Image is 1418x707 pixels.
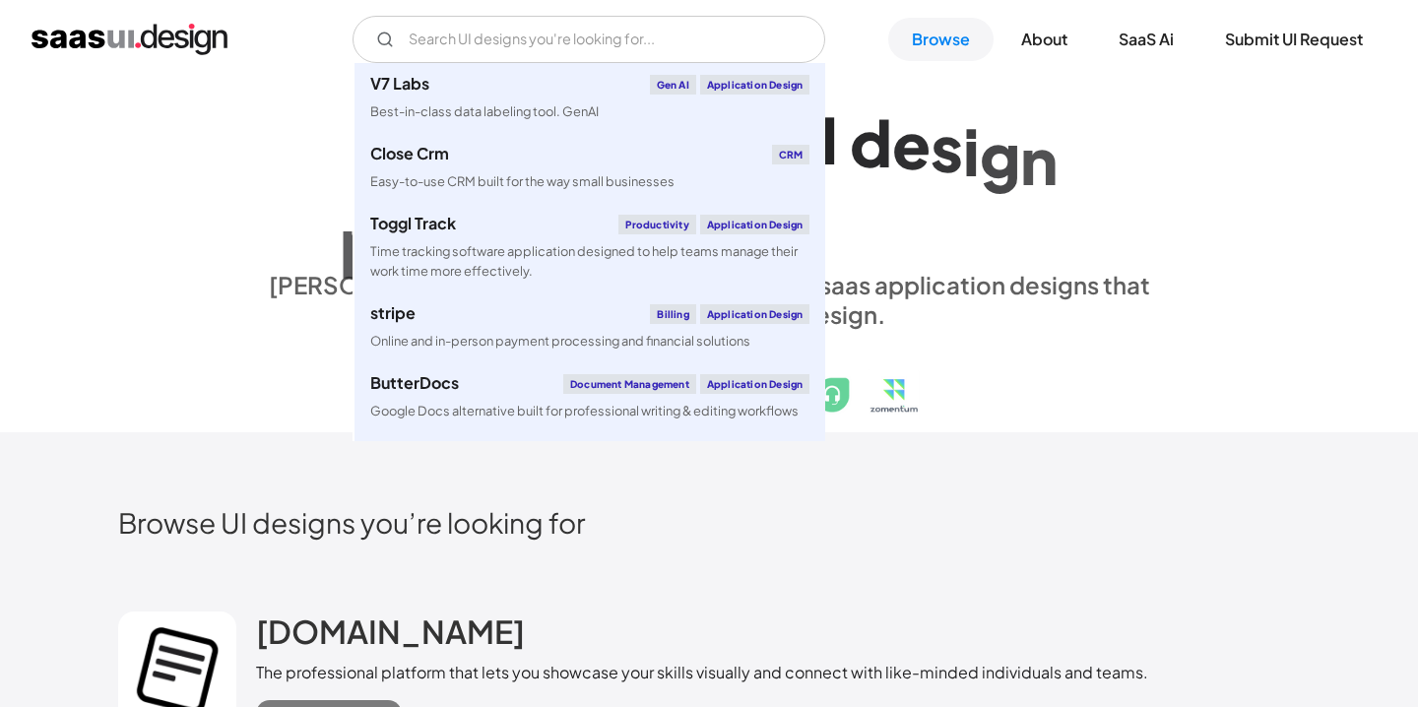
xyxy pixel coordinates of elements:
[998,18,1091,61] a: About
[700,304,810,324] div: Application Design
[980,117,1020,193] div: g
[850,104,892,180] div: d
[370,305,416,321] div: stripe
[256,611,525,661] a: [DOMAIN_NAME]
[931,109,963,185] div: s
[370,375,459,391] div: ButterDocs
[370,242,809,280] div: Time tracking software application designed to help teams manage their work time more effectively.
[700,75,810,95] div: Application Design
[618,215,695,234] div: Productivity
[370,402,799,420] div: Google Docs alternative built for professional writing & editing workflows
[820,102,838,178] div: I
[1020,122,1058,198] div: n
[354,133,825,203] a: Close CrmCRMEasy-to-use CRM built for the way small businesses
[1095,18,1197,61] a: SaaS Ai
[354,432,825,521] a: klaviyoEmail MarketingApplication DesignCreate personalised customer experiences across email, SM...
[118,505,1300,540] h2: Browse UI designs you’re looking for
[772,145,810,164] div: CRM
[700,374,810,394] div: Application Design
[353,16,825,63] input: Search UI designs you're looking for...
[354,362,825,432] a: ButterDocsDocument ManagementApplication DesignGoogle Docs alternative built for professional wri...
[32,24,227,55] a: home
[370,146,449,161] div: Close Crm
[370,102,599,121] div: Best-in-class data labeling tool. GenAI
[892,106,931,182] div: e
[370,76,429,92] div: V7 Labs
[370,332,750,351] div: Online and in-person payment processing and financial solutions
[256,98,1162,250] h1: Explore SaaS UI design patterns & interactions.
[256,270,1162,329] div: [PERSON_NAME] is a hand-picked collection of saas application designs that exhibit the best in cl...
[354,63,825,133] a: V7 LabsGen AIApplication DesignBest-in-class data labeling tool. GenAI
[340,203,382,279] div: p
[353,16,825,63] form: Email Form
[256,661,1148,684] div: The professional platform that lets you showcase your skills visually and connect with like-minde...
[888,18,994,61] a: Browse
[1201,18,1386,61] a: Submit UI Request
[700,215,810,234] div: Application Design
[563,374,696,394] div: Document Management
[256,611,525,651] h2: [DOMAIN_NAME]
[354,203,825,291] a: Toggl TrackProductivityApplication DesignTime tracking software application designed to help team...
[650,75,696,95] div: Gen AI
[963,113,980,189] div: i
[370,172,675,191] div: Easy-to-use CRM built for the way small businesses
[650,304,695,324] div: Billing
[370,216,456,231] div: Toggl Track
[354,292,825,362] a: stripeBillingApplication DesignOnline and in-person payment processing and financial solutions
